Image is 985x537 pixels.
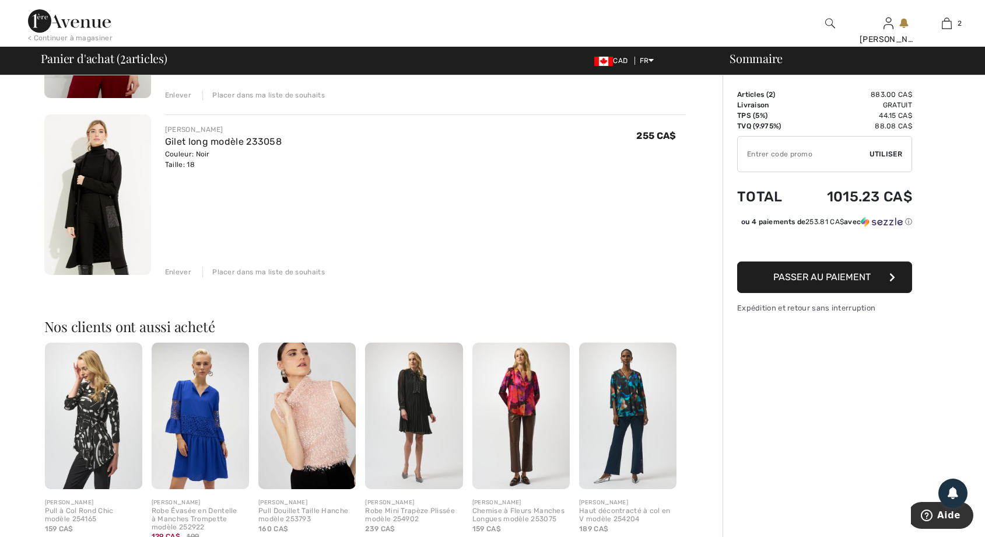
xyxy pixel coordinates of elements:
div: ou 4 paiements de avec [741,217,912,227]
div: Placer dans ma liste de souhaits [202,90,325,100]
div: Placer dans ma liste de souhaits [202,267,325,277]
a: Gilet long modèle 233058 [165,136,282,147]
span: CAD [594,57,632,65]
span: 2 [769,90,773,99]
iframe: PayPal-paypal [737,231,912,257]
span: 189 CA$ [579,525,608,533]
div: [PERSON_NAME] [45,498,142,507]
div: Couleur: Noir Taille: 18 [165,149,282,170]
td: Articles ( ) [737,89,798,100]
div: Enlever [165,267,191,277]
img: Canadian Dollar [594,57,613,66]
div: [PERSON_NAME] [579,498,676,507]
td: Total [737,177,798,217]
td: 88.08 CA$ [798,121,912,131]
img: Mon panier [942,16,952,30]
h2: Nos clients ont aussi acheté [44,319,686,333]
div: Enlever [165,90,191,100]
div: [PERSON_NAME] [258,498,356,507]
div: < Continuer à magasiner [28,33,113,43]
img: Mes infos [884,16,893,30]
a: 2 [918,16,975,30]
iframe: Ouvre un widget dans lequel vous pouvez trouver plus d’informations [911,502,973,531]
img: Pull Douillet Taille Hanche modèle 253793 [258,343,356,489]
span: 253.81 CA$ [805,218,844,226]
img: Robe Évasée en Dentelle à Manches Trompette modèle 252922 [152,343,249,489]
span: 2 [120,50,126,65]
div: Robe Évasée en Dentelle à Manches Trompette modèle 252922 [152,507,249,531]
div: Pull Douillet Taille Hanche modèle 253793 [258,507,356,524]
td: TPS (5%) [737,110,798,121]
td: Gratuit [798,100,912,110]
img: Robe Mini Trapèze Plissée modèle 254902 [365,343,462,489]
div: Sommaire [716,53,978,64]
img: 1ère Avenue [28,9,111,33]
td: 883.00 CA$ [798,89,912,100]
div: Expédition et retour sans interruption [737,302,912,313]
td: TVQ (9.975%) [737,121,798,131]
div: Chemise à Fleurs Manches Longues modèle 253075 [472,507,570,524]
div: [PERSON_NAME] [165,124,282,135]
span: FR [640,57,654,65]
td: Livraison [737,100,798,110]
img: Chemise à Fleurs Manches Longues modèle 253075 [472,343,570,489]
span: 159 CA$ [472,525,501,533]
div: Pull à Col Rond Chic modèle 254165 [45,507,142,524]
div: [PERSON_NAME] [472,498,570,507]
img: Sezzle [861,217,903,227]
img: Haut décontracté à col en V modèle 254204 [579,343,676,489]
input: Code promo [738,137,870,172]
span: 255 CA$ [636,130,676,141]
img: recherche [825,16,835,30]
span: Panier d'achat ( articles) [41,53,167,64]
td: 44.15 CA$ [798,110,912,121]
img: Gilet long modèle 233058 [44,114,151,275]
div: [PERSON_NAME] [365,498,462,507]
span: Passer au paiement [773,271,871,283]
span: Utiliser [870,149,902,159]
span: 160 CA$ [258,525,288,533]
div: ou 4 paiements de253.81 CA$avecSezzle Cliquez pour en savoir plus sur Sezzle [737,217,912,231]
span: 2 [958,18,962,29]
div: Robe Mini Trapèze Plissée modèle 254902 [365,507,462,524]
a: Se connecter [884,18,893,29]
img: Pull à Col Rond Chic modèle 254165 [45,343,142,489]
div: Haut décontracté à col en V modèle 254204 [579,507,676,524]
button: Passer au paiement [737,261,912,293]
div: [PERSON_NAME] [152,498,249,507]
span: 239 CA$ [365,525,395,533]
div: [PERSON_NAME] [860,33,917,46]
span: 159 CA$ [45,525,73,533]
td: 1015.23 CA$ [798,177,912,217]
